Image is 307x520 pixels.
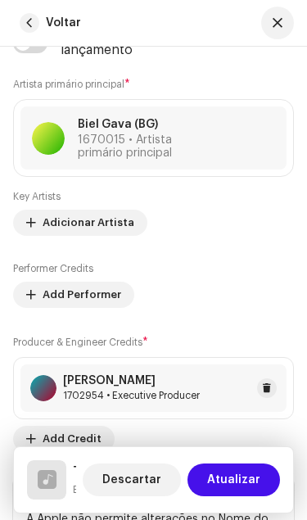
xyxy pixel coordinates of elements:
[13,7,94,39] button: Voltar
[73,462,76,482] h5: Translúcido Amor [Ao Vivo]
[187,463,280,496] button: Atualizar
[207,463,260,496] span: Atualizar
[13,79,124,89] small: Artista primário principal
[43,423,102,455] span: Add Credit
[13,282,134,308] button: Add Performer
[13,262,93,275] label: Performer Credits
[13,426,115,452] button: Add Credit
[43,206,134,239] span: Adicionar Artista
[13,190,61,203] label: Key Artists
[83,463,181,496] button: Descartar
[43,278,121,311] span: Add Performer
[46,7,81,39] span: Voltar
[13,337,142,347] small: Producer & Engineer Credits
[13,210,147,236] button: Adicionar Artista
[102,463,161,496] span: Descartar
[78,116,177,133] p: Biel Gava (BG)
[78,134,172,159] span: 1670015 • Artista primário principal
[73,482,76,498] small: Translúcido Amor [Ao Vivo]
[63,389,200,402] div: Executive Producer
[63,374,200,387] div: [PERSON_NAME]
